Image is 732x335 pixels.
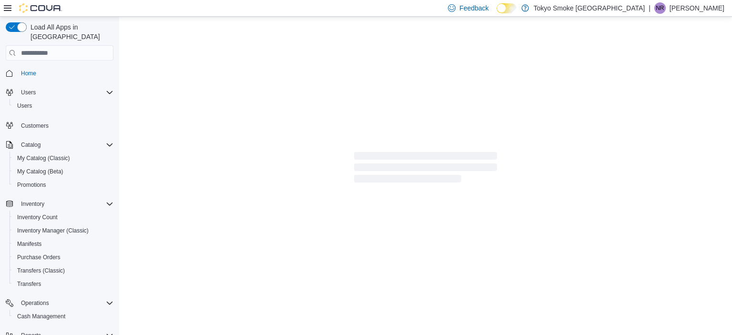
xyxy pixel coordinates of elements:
[2,138,117,152] button: Catalog
[10,277,117,291] button: Transfers
[10,251,117,264] button: Purchase Orders
[17,120,52,132] a: Customers
[17,168,63,175] span: My Catalog (Beta)
[17,119,113,131] span: Customers
[13,252,113,263] span: Purchase Orders
[10,310,117,323] button: Cash Management
[2,118,117,132] button: Customers
[13,265,113,276] span: Transfers (Classic)
[17,181,46,189] span: Promotions
[17,240,41,248] span: Manifests
[459,3,488,13] span: Feedback
[13,238,113,250] span: Manifests
[17,267,65,274] span: Transfers (Classic)
[13,311,113,322] span: Cash Management
[656,2,664,14] span: NR
[17,313,65,320] span: Cash Management
[13,179,113,191] span: Promotions
[13,265,69,276] a: Transfers (Classic)
[17,213,58,221] span: Inventory Count
[17,154,70,162] span: My Catalog (Classic)
[13,166,113,177] span: My Catalog (Beta)
[10,264,117,277] button: Transfers (Classic)
[10,99,117,112] button: Users
[17,139,113,151] span: Catalog
[13,225,92,236] a: Inventory Manager (Classic)
[13,166,67,177] a: My Catalog (Beta)
[13,311,69,322] a: Cash Management
[2,296,117,310] button: Operations
[13,212,61,223] a: Inventory Count
[10,178,117,192] button: Promotions
[17,198,113,210] span: Inventory
[2,197,117,211] button: Inventory
[654,2,666,14] div: Nicole Rusnak
[497,13,497,14] span: Dark Mode
[19,3,62,13] img: Cova
[10,165,117,178] button: My Catalog (Beta)
[17,139,44,151] button: Catalog
[17,87,40,98] button: Users
[13,238,45,250] a: Manifests
[649,2,651,14] p: |
[13,179,50,191] a: Promotions
[21,141,41,149] span: Catalog
[17,68,40,79] a: Home
[13,278,113,290] span: Transfers
[21,299,49,307] span: Operations
[497,3,517,13] input: Dark Mode
[21,70,36,77] span: Home
[10,237,117,251] button: Manifests
[21,200,44,208] span: Inventory
[21,89,36,96] span: Users
[10,152,117,165] button: My Catalog (Classic)
[13,100,36,112] a: Users
[17,297,113,309] span: Operations
[13,152,113,164] span: My Catalog (Classic)
[10,211,117,224] button: Inventory Count
[27,22,113,41] span: Load All Apps in [GEOGRAPHIC_DATA]
[13,252,64,263] a: Purchase Orders
[17,254,61,261] span: Purchase Orders
[2,86,117,99] button: Users
[17,297,53,309] button: Operations
[354,154,497,184] span: Loading
[13,278,45,290] a: Transfers
[17,67,113,79] span: Home
[534,2,645,14] p: Tokyo Smoke [GEOGRAPHIC_DATA]
[10,224,117,237] button: Inventory Manager (Classic)
[17,198,48,210] button: Inventory
[17,87,113,98] span: Users
[21,122,49,130] span: Customers
[17,227,89,234] span: Inventory Manager (Classic)
[13,152,74,164] a: My Catalog (Classic)
[670,2,724,14] p: [PERSON_NAME]
[17,280,41,288] span: Transfers
[17,102,32,110] span: Users
[2,66,117,80] button: Home
[13,100,113,112] span: Users
[13,212,113,223] span: Inventory Count
[13,225,113,236] span: Inventory Manager (Classic)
